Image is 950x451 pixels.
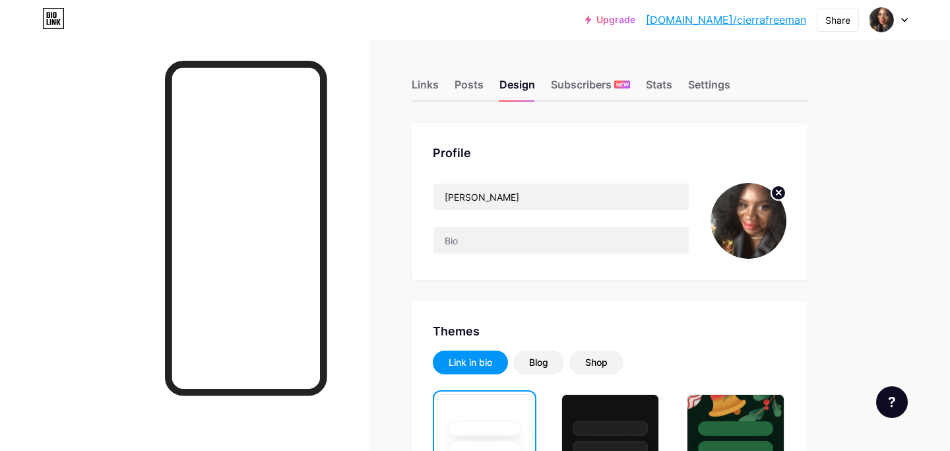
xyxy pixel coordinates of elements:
[869,7,894,32] img: cierrafreeman
[499,77,535,100] div: Design
[646,12,806,28] a: [DOMAIN_NAME]/cierrafreeman
[449,356,492,369] div: Link in bio
[455,77,484,100] div: Posts
[433,322,786,340] div: Themes
[585,15,635,25] a: Upgrade
[646,77,672,100] div: Stats
[711,183,786,259] img: cierrafreeman
[433,227,689,254] input: Bio
[585,356,608,369] div: Shop
[433,184,689,210] input: Name
[529,356,548,369] div: Blog
[688,77,730,100] div: Settings
[616,81,629,88] span: NEW
[412,77,439,100] div: Links
[433,144,786,162] div: Profile
[551,77,630,100] div: Subscribers
[825,13,850,27] div: Share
